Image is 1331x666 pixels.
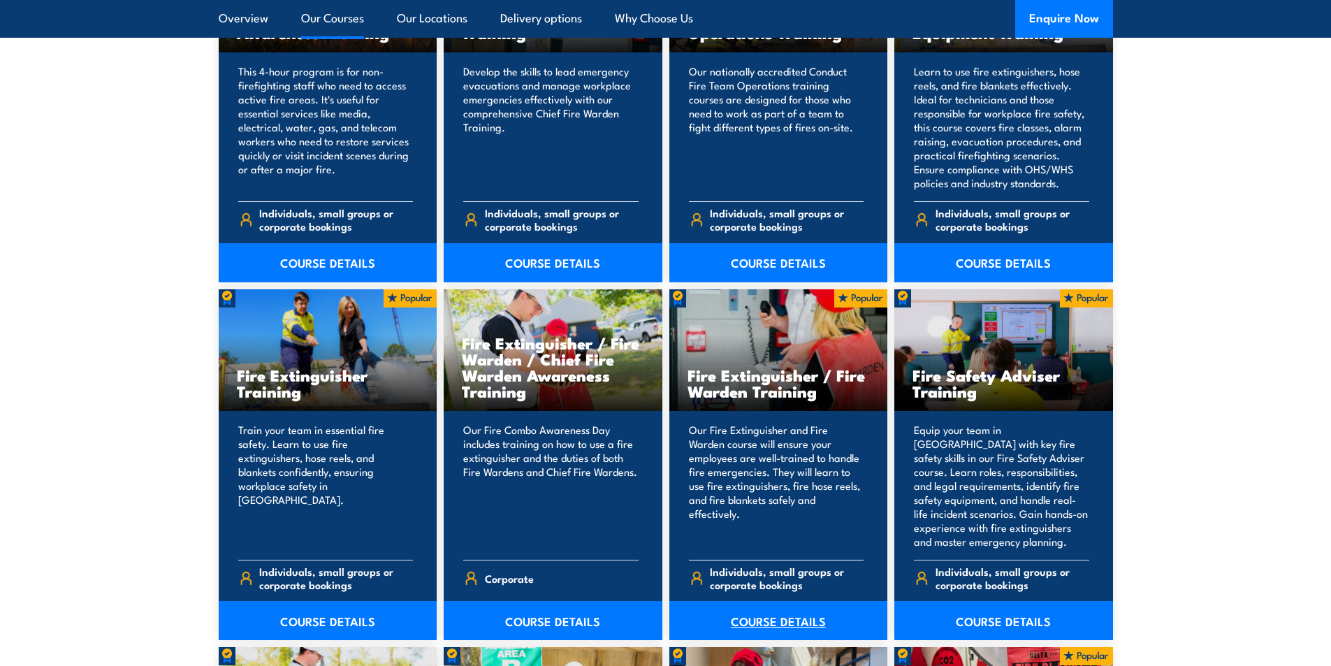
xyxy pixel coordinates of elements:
p: Our Fire Combo Awareness Day includes training on how to use a fire extinguisher and the duties o... [463,423,639,549]
span: Individuals, small groups or corporate bookings [259,206,413,233]
a: COURSE DETAILS [444,601,662,640]
p: Train your team in essential fire safety. Learn to use fire extinguishers, hose reels, and blanke... [238,423,414,549]
a: COURSE DETAILS [894,601,1113,640]
h3: Fire Safety Adviser Training [912,367,1095,399]
h3: Conduct Fire Team Operations Training [688,8,870,41]
p: Our Fire Extinguisher and Fire Warden course will ensure your employees are well-trained to handl... [689,423,864,549]
span: Individuals, small groups or corporate bookings [936,565,1089,591]
a: COURSE DETAILS [669,243,888,282]
p: Develop the skills to lead emergency evacuations and manage workplace emergencies effectively wit... [463,64,639,190]
p: Our nationally accredited Conduct Fire Team Operations training courses are designed for those wh... [689,64,864,190]
span: Individuals, small groups or corporate bookings [710,565,864,591]
a: COURSE DETAILS [669,601,888,640]
span: Individuals, small groups or corporate bookings [710,206,864,233]
span: Individuals, small groups or corporate bookings [936,206,1089,233]
p: Equip your team in [GEOGRAPHIC_DATA] with key fire safety skills in our Fire Safety Adviser cours... [914,423,1089,549]
a: COURSE DETAILS [219,601,437,640]
span: Individuals, small groups or corporate bookings [259,565,413,591]
a: COURSE DETAILS [219,243,437,282]
span: Individuals, small groups or corporate bookings [485,206,639,233]
a: COURSE DETAILS [894,243,1113,282]
p: This 4-hour program is for non-firefighting staff who need to access active fire areas. It's usef... [238,64,414,190]
h3: [PERSON_NAME] Fire Awareness Training [237,8,419,41]
h3: Fire Extinguisher / Fire Warden / Chief Fire Warden Awareness Training [462,335,644,399]
a: COURSE DETAILS [444,243,662,282]
p: Learn to use fire extinguishers, hose reels, and fire blankets effectively. Ideal for technicians... [914,64,1089,190]
span: Corporate [485,567,534,589]
h3: Fire Extinguisher / Fire Warden Training [688,367,870,399]
h3: Fire Extinguisher Training [237,367,419,399]
h3: Chief Fire Warden Training [462,8,644,41]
